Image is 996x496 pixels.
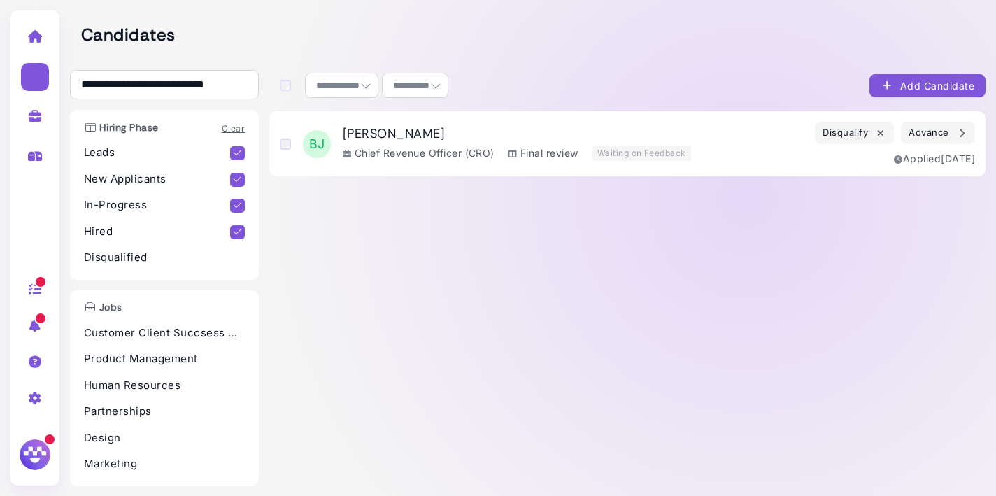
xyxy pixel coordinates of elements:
a: Clear [222,123,245,134]
p: Product Management [84,351,245,367]
p: Design [84,430,245,446]
h2: Candidates [81,25,986,45]
div: Waiting on Feedback [592,146,691,161]
time: Aug 28, 2025 [941,153,975,164]
p: Leads [84,145,230,161]
h3: Jobs [77,302,129,313]
p: In-Progress [84,197,230,213]
div: Advance [909,126,967,141]
button: Add Candidate [869,74,986,97]
p: Marketing [84,456,245,472]
h3: Hiring Phase [77,122,166,134]
p: Disqualified [84,250,245,266]
h3: [PERSON_NAME] [343,127,691,142]
div: Applied [894,151,975,166]
div: Chief Revenue Officer (CRO) [343,146,495,160]
div: Add Candidate [881,78,974,93]
p: Human Resources [84,378,245,394]
img: Megan [17,437,52,472]
span: BJ [303,130,331,158]
p: Customer Client Succsess Director [84,325,245,341]
p: Hired [84,224,230,240]
button: Disqualify [815,122,894,144]
div: Disqualify [823,126,886,141]
p: Partnerships [84,404,245,420]
div: Final review [508,146,578,160]
p: New Applicants [84,171,230,187]
button: Advance [901,122,975,144]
